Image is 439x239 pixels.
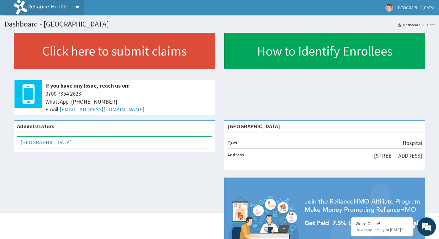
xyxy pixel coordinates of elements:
[397,5,434,10] span: [GEOGRAPHIC_DATA]
[17,123,54,130] b: Administrators
[398,22,420,27] a: Dashboard
[224,33,425,69] a: How to Identify Enrollees
[14,33,215,69] a: Click here to submit claims
[374,152,422,160] p: [STREET_ADDRESS]
[227,152,244,158] b: Address
[421,22,434,27] li: Here
[403,139,422,147] p: Hospital
[227,123,280,130] strong: [GEOGRAPHIC_DATA]
[356,221,408,226] div: We're Online!
[5,20,434,28] h1: Dashboard - [GEOGRAPHIC_DATA]
[227,139,238,145] b: Type
[356,227,408,233] p: How may I help you today?
[60,106,144,113] a: [EMAIL_ADDRESS][DOMAIN_NAME]
[20,139,72,146] a: [GEOGRAPHIC_DATA]
[45,90,212,113] span: 0700 7354 2623 WhatsApp: [PHONE_NUMBER] Email:
[45,82,130,89] b: If you have any issue, reach us on:
[385,4,393,12] img: User Image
